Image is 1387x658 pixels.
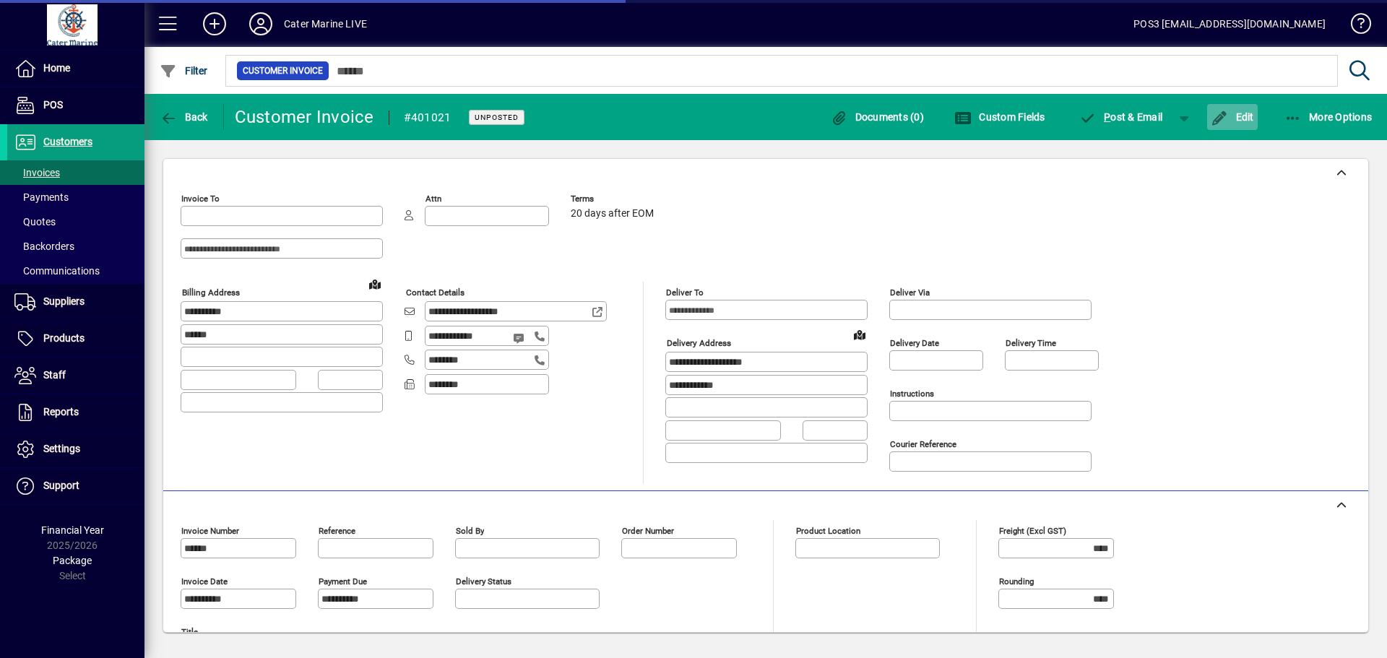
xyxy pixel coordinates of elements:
mat-label: Title [181,627,198,637]
span: Unposted [475,113,519,122]
span: Back [160,111,208,123]
span: Backorders [14,241,74,252]
span: Invoices [14,167,60,178]
span: ost & Email [1079,111,1163,123]
div: #401021 [404,106,451,129]
a: View on map [363,272,386,295]
mat-label: Deliver To [666,287,704,298]
a: Backorders [7,234,144,259]
mat-label: Invoice To [181,194,220,204]
span: Home [43,62,70,74]
mat-label: Sold by [456,526,484,536]
a: Quotes [7,209,144,234]
span: Suppliers [43,295,85,307]
mat-label: Payment due [319,576,367,586]
button: Custom Fields [951,104,1049,130]
mat-label: Invoice date [181,576,228,586]
button: Filter [156,58,212,84]
button: Profile [238,11,284,37]
mat-label: Reference [319,526,355,536]
a: Products [7,321,144,357]
button: Add [191,11,238,37]
a: Support [7,468,144,504]
span: Filter [160,65,208,77]
a: Reports [7,394,144,430]
button: More Options [1281,104,1376,130]
div: POS3 [EMAIL_ADDRESS][DOMAIN_NAME] [1133,12,1326,35]
a: Communications [7,259,144,283]
mat-label: Attn [425,194,441,204]
div: Customer Invoice [235,105,374,129]
a: Home [7,51,144,87]
mat-label: Delivery date [890,338,939,348]
span: POS [43,99,63,111]
mat-label: Delivery status [456,576,511,586]
a: View on map [848,323,871,346]
span: Communications [14,265,100,277]
span: Edit [1211,111,1254,123]
a: Staff [7,358,144,394]
mat-label: Invoice number [181,526,239,536]
span: Quotes [14,216,56,228]
span: Products [43,332,85,344]
span: Custom Fields [954,111,1045,123]
span: Customers [43,136,92,147]
mat-label: Freight (excl GST) [999,526,1066,536]
div: Cater Marine LIVE [284,12,367,35]
a: Invoices [7,160,144,185]
mat-label: Delivery time [1006,338,1056,348]
a: POS [7,87,144,124]
button: Back [156,104,212,130]
mat-label: Rounding [999,576,1034,586]
span: Payments [14,191,69,203]
span: More Options [1284,111,1373,123]
span: 20 days after EOM [571,208,654,220]
button: Send SMS [503,321,537,355]
span: Support [43,480,79,491]
span: Customer Invoice [243,64,323,78]
mat-label: Product location [796,526,860,536]
mat-label: Order number [622,526,674,536]
mat-label: Instructions [890,389,934,399]
mat-label: Deliver via [890,287,930,298]
button: Documents (0) [826,104,928,130]
span: Reports [43,406,79,417]
a: Settings [7,431,144,467]
a: Payments [7,185,144,209]
app-page-header-button: Back [144,104,224,130]
span: Financial Year [41,524,104,536]
mat-label: Courier Reference [890,439,956,449]
span: Package [53,555,92,566]
span: Terms [571,194,657,204]
span: Documents (0) [830,111,924,123]
span: P [1104,111,1110,123]
button: Edit [1207,104,1258,130]
a: Suppliers [7,284,144,320]
span: Settings [43,443,80,454]
button: Post & Email [1072,104,1170,130]
span: Staff [43,369,66,381]
a: Knowledge Base [1340,3,1369,50]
